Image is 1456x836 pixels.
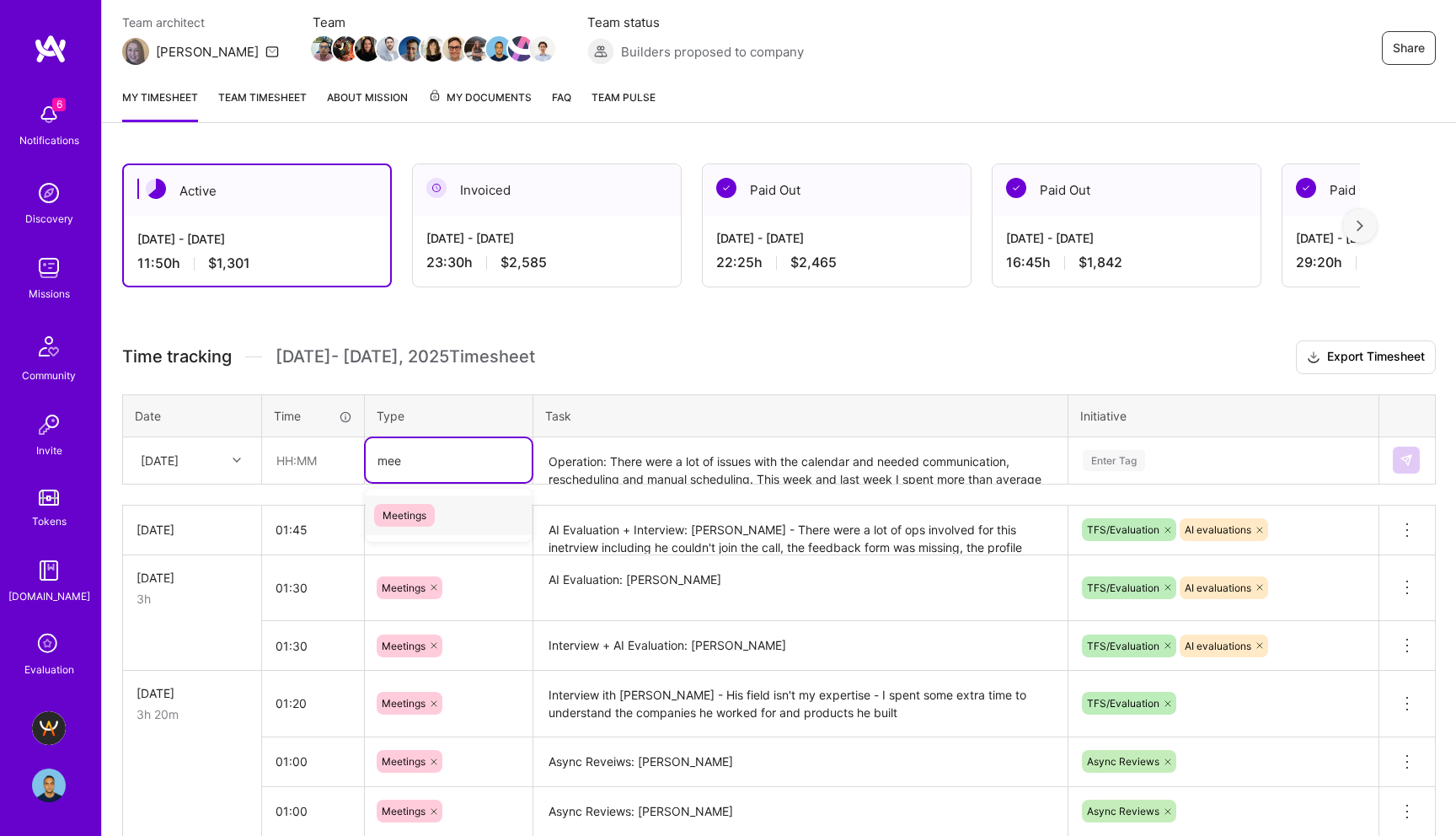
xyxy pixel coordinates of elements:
[136,521,248,539] div: [DATE]
[365,394,533,437] th: Type
[1087,805,1159,817] span: Async Reviews
[156,43,259,61] div: [PERSON_NAME]
[32,512,67,530] div: Tokens
[146,179,166,199] img: Active
[1006,254,1247,271] div: 16:45 h
[1382,31,1436,65] button: Share
[510,35,532,63] a: Team Member Avatar
[1087,523,1159,536] span: TFS/Evaluation
[122,346,232,367] span: Time tracking
[22,367,76,384] div: Community
[530,36,555,62] img: Team Member Avatar
[1393,40,1425,56] span: Share
[1087,581,1159,594] span: TFS/Evaluation
[1006,178,1026,198] img: Paid Out
[535,507,1066,554] textarea: AI Evaluation + Interview: [PERSON_NAME] - There were a lot of ops involved for this inetrview in...
[399,36,424,62] img: Team Member Avatar
[136,684,248,702] div: [DATE]
[486,36,511,62] img: Team Member Avatar
[124,165,390,217] div: Active
[790,254,837,271] span: $2,465
[32,711,66,745] img: A.Team - Grow A.Team's Community & Demand
[716,254,957,271] div: 22:25 h
[535,789,1066,835] textarea: Async Reviews: [PERSON_NAME]
[535,739,1066,785] textarea: Async Reveiws: [PERSON_NAME]
[262,624,364,668] input: HH:MM
[1080,407,1367,425] div: Initiative
[587,38,614,65] img: Builders proposed to company
[1185,523,1251,536] span: AI evaluations
[122,38,149,65] img: Team Architect
[28,769,70,802] a: User Avatar
[327,88,408,122] a: About Mission
[1087,755,1159,768] span: Async Reviews
[420,36,446,62] img: Team Member Avatar
[355,36,380,62] img: Team Member Avatar
[426,229,667,247] div: [DATE] - [DATE]
[218,88,307,122] a: Team timesheet
[136,590,248,608] div: 3h
[52,98,66,111] span: 6
[1296,178,1316,198] img: Paid Out
[1006,229,1247,247] div: [DATE] - [DATE]
[1185,640,1251,652] span: AI evaluations
[1185,581,1251,594] span: AI evaluations
[466,35,488,63] a: Team Member Avatar
[382,581,426,594] span: Meetings
[400,35,422,63] a: Team Member Avatar
[208,255,250,272] span: $1,301
[263,438,363,483] input: HH:MM
[508,36,533,62] img: Team Member Avatar
[137,230,377,248] div: [DATE] - [DATE]
[382,640,426,652] span: Meetings
[428,88,532,107] span: My Documents
[587,13,804,31] span: Team status
[993,164,1261,216] div: Paid Out
[28,711,70,745] a: A.Team - Grow A.Team's Community & Demand
[1307,349,1320,367] i: icon Download
[36,442,62,459] div: Invite
[32,554,66,587] img: guide book
[29,326,69,367] img: Community
[1296,340,1436,374] button: Export Timesheet
[32,408,66,442] img: Invite
[262,789,364,833] input: HH:MM
[1083,447,1145,474] div: Enter Tag
[136,705,248,723] div: 3h 20m
[422,35,444,63] a: Team Member Avatar
[703,164,971,216] div: Paid Out
[311,36,336,62] img: Team Member Avatar
[25,210,73,228] div: Discovery
[591,88,656,122] a: Team Pulse
[426,178,447,198] img: Invoiced
[532,35,554,63] a: Team Member Avatar
[136,569,248,587] div: [DATE]
[333,36,358,62] img: Team Member Avatar
[1087,697,1159,710] span: TFS/Evaluation
[137,255,377,272] div: 11:50 h
[356,35,378,63] a: Team Member Avatar
[378,35,400,63] a: Team Member Avatar
[19,131,79,149] div: Notifications
[24,661,74,678] div: Evaluation
[1357,220,1363,232] img: right
[488,35,510,63] a: Team Member Avatar
[33,629,65,661] i: icon SelectionTeam
[233,456,241,464] i: icon Chevron
[426,254,667,271] div: 23:30 h
[122,88,198,122] a: My timesheet
[34,34,67,64] img: logo
[535,673,1066,736] textarea: Interview ith [PERSON_NAME] - His field isn't my expertise - I spent some extra time to understan...
[413,164,681,216] div: Invoiced
[374,504,435,527] span: Meetings
[265,45,279,58] i: icon Mail
[32,176,66,210] img: discovery
[1079,254,1122,271] span: $1,842
[382,755,426,768] span: Meetings
[39,490,59,506] img: tokens
[428,88,532,122] a: My Documents
[262,565,364,610] input: HH:MM
[32,769,66,802] img: User Avatar
[377,36,402,62] img: Team Member Avatar
[382,805,426,817] span: Meetings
